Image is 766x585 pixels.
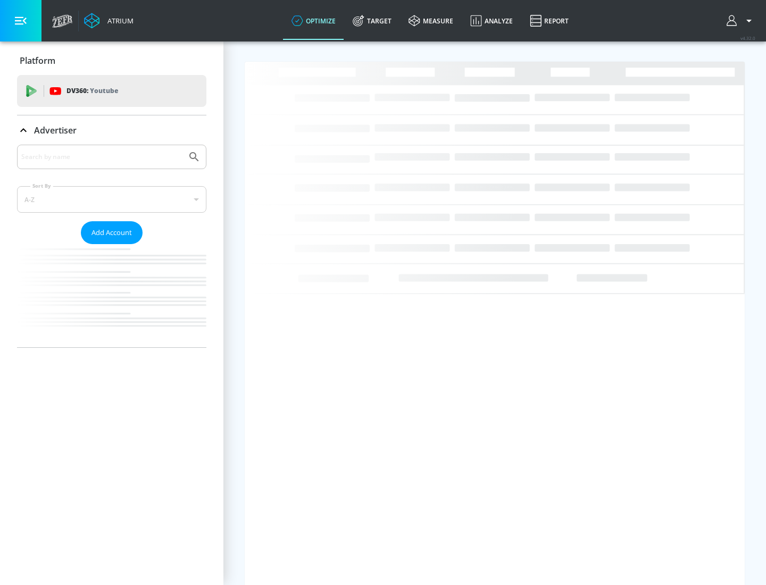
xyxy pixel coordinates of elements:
[20,55,55,66] p: Platform
[81,221,143,244] button: Add Account
[17,145,206,347] div: Advertiser
[30,182,53,189] label: Sort By
[34,124,77,136] p: Advertiser
[462,2,521,40] a: Analyze
[17,186,206,213] div: A-Z
[521,2,577,40] a: Report
[84,13,134,29] a: Atrium
[21,150,182,164] input: Search by name
[103,16,134,26] div: Atrium
[91,227,132,239] span: Add Account
[17,115,206,145] div: Advertiser
[17,75,206,107] div: DV360: Youtube
[344,2,400,40] a: Target
[17,244,206,347] nav: list of Advertiser
[740,35,755,41] span: v 4.32.0
[17,46,206,76] div: Platform
[90,85,118,96] p: Youtube
[66,85,118,97] p: DV360:
[283,2,344,40] a: optimize
[400,2,462,40] a: measure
